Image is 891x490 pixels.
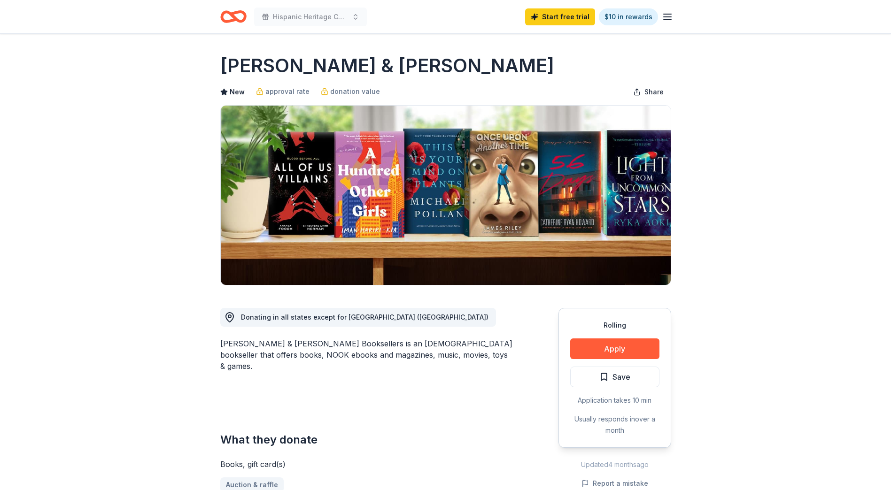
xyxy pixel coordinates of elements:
[321,86,380,97] a: donation value
[230,86,245,98] span: New
[644,86,664,98] span: Share
[220,6,247,28] a: Home
[570,338,659,359] button: Apply
[330,86,380,97] span: donation value
[220,338,513,372] div: [PERSON_NAME] & [PERSON_NAME] Booksellers is an [DEMOGRAPHIC_DATA] bookseller that offers books, ...
[570,367,659,387] button: Save
[558,459,671,470] div: Updated 4 months ago
[273,11,348,23] span: Hispanic Heritage Celebration
[220,53,554,79] h1: [PERSON_NAME] & [PERSON_NAME]
[570,395,659,406] div: Application takes 10 min
[570,413,659,436] div: Usually responds in over a month
[525,8,595,25] a: Start free trial
[220,432,513,447] h2: What they donate
[612,371,630,383] span: Save
[220,459,513,470] div: Books, gift card(s)
[581,478,648,489] button: Report a mistake
[570,320,659,331] div: Rolling
[599,8,658,25] a: $10 in rewards
[265,86,310,97] span: approval rate
[254,8,367,26] button: Hispanic Heritage Celebration
[626,83,671,101] button: Share
[241,313,488,321] span: Donating in all states except for [GEOGRAPHIC_DATA] ([GEOGRAPHIC_DATA])
[221,106,671,285] img: Image for Barnes & Noble
[256,86,310,97] a: approval rate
